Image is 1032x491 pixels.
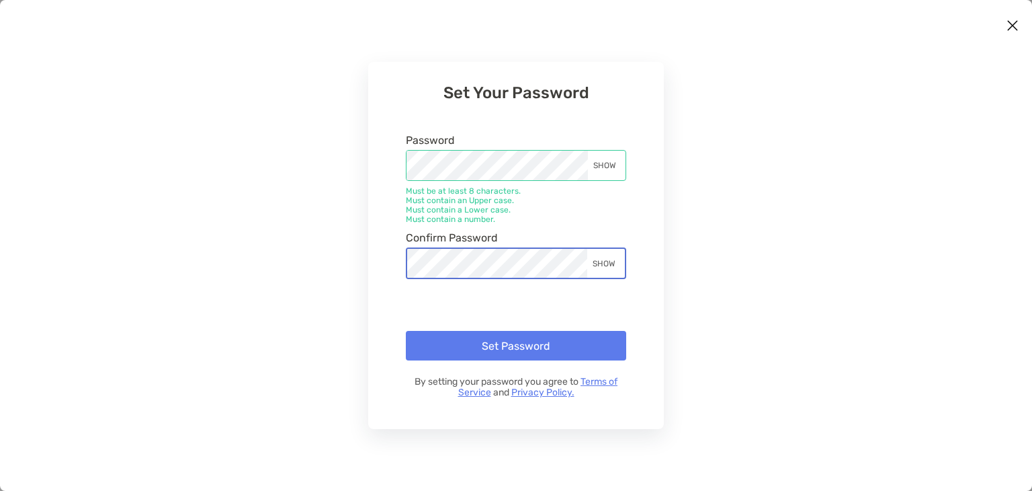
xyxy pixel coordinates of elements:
[406,83,626,102] h3: Set Your Password
[406,205,626,215] li: Must contain a Lower case.
[406,196,626,205] li: Must contain an Upper case.
[406,135,455,146] label: Password
[406,331,626,361] button: Set Password
[406,215,626,224] li: Must contain a number.
[458,376,618,398] a: Terms of Service
[406,186,626,196] li: Must be at least 8 characters.
[406,232,498,243] label: Confirm Password
[588,151,626,180] div: SHOW
[1002,16,1023,36] button: Close modal
[406,377,626,398] p: By setting your password you agree to and
[587,249,626,278] div: SHOW
[511,387,574,398] a: Privacy Policy.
